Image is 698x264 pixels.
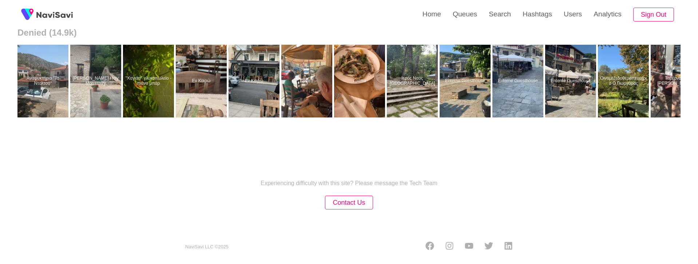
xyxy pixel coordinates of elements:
[229,45,281,117] a: Εν ΚαιρώΕν Καιρώ
[465,241,473,252] a: Youtube
[176,45,229,117] a: Εν ΚαιρώΕν Καιρώ
[425,241,434,252] a: Facebook
[633,8,674,22] button: Sign Out
[440,45,492,117] a: Enterne GuesthouseEnterne Guesthouse
[325,196,373,210] button: Contact Us
[387,45,440,117] a: Ιερός Ναός [GEOGRAPHIC_DATA]Ιερός Ναός Αγίου Νικολάου Νυμφαίου
[484,241,493,252] a: Twitter
[492,45,545,117] a: Enterne GuesthouseEnterne Guesthouse
[17,28,681,38] h2: Denied (14.9k)
[545,45,598,117] a: Enterne GuesthouseEnterne Guesthouse
[18,5,36,24] img: fireSpot
[504,241,513,252] a: LinkedIn
[17,45,70,117] a: Αναψυκτήριο "Το Ντολτσό"Αναψυκτήριο "Το Ντολτσό"
[445,241,454,252] a: Instagram
[185,244,229,250] small: NaviSavi LLC © 2025
[36,11,73,18] img: fireSpot
[123,45,176,117] a: "Χαγιάτι" γλυκοπωλείο - πιάνο μπάρ"Χαγιάτι" γλυκοπωλείο - πιάνο μπάρ
[334,45,387,117] a: ΓράπαΓράπα
[261,180,437,187] p: Experiencing difficulty with this site? Please message the Tech Team
[70,45,123,117] a: [PERSON_NAME] Holy MonasteryPanagia Mavriotissa Holy Monastery
[325,200,373,206] a: Contact Us
[281,45,334,117] a: ΓράπαΓράπα
[598,45,651,117] a: Οινομεζεδοθεραπευτήριο Ο ΓιωργάραςΟινομεζεδοθεραπευτήριο Ο Γιωργάρας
